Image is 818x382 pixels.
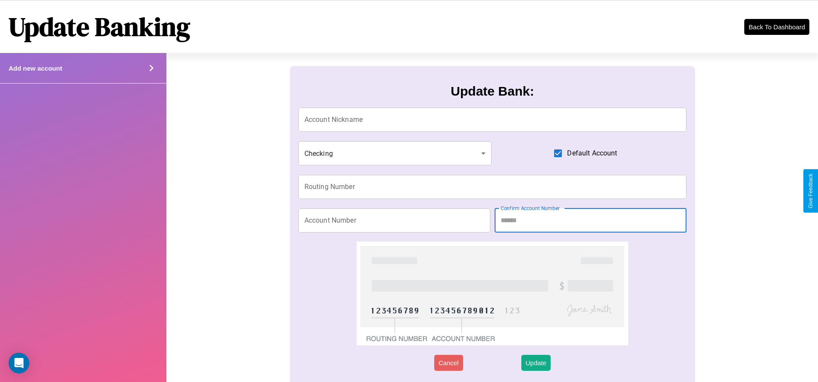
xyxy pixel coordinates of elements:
[451,84,534,99] h3: Update Bank:
[521,355,551,371] button: Update
[501,205,560,212] label: Confirm Account Number
[9,353,29,373] div: Open Intercom Messenger
[357,242,629,345] img: check
[298,141,492,165] div: Checking
[567,148,617,158] span: Default Account
[808,174,814,208] div: Give Feedback
[744,19,809,35] button: Back To Dashboard
[9,9,190,44] h1: Update Banking
[434,355,463,371] button: Cancel
[9,65,62,72] h4: Add new account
